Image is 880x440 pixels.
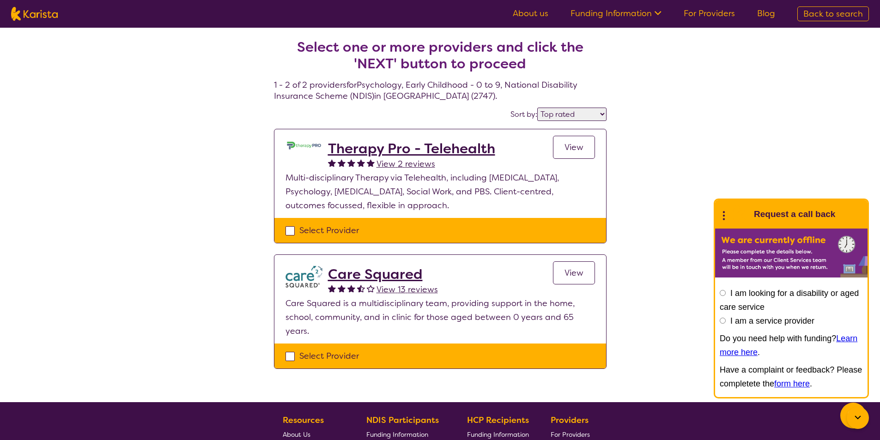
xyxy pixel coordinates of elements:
img: fullstar [357,159,365,167]
img: Karista offline chat form to request call back [715,229,868,277]
img: fullstar [328,284,336,292]
a: Blog [757,8,775,19]
label: I am looking for a disability or aged care service [720,289,859,312]
a: Therapy Pro - Telehealth [328,140,495,157]
img: Karista logo [11,7,58,21]
p: Have a complaint or feedback? Please completete the . [720,363,863,391]
a: Funding Information [570,8,662,19]
span: Back to search [803,8,863,19]
img: fullstar [338,159,346,167]
img: fullstar [347,159,355,167]
img: emptystar [367,284,375,292]
img: watfhvlxxexrmzu5ckj6.png [285,266,322,288]
img: fullstar [328,159,336,167]
h2: Select one or more providers and click the 'NEXT' button to proceed [285,39,595,72]
h4: 1 - 2 of 2 providers for Psychology , Early Childhood - 0 to 9 , National Disability Insurance Sc... [274,17,607,102]
b: Providers [551,415,589,426]
img: halfstar [357,284,365,292]
b: Resources [283,415,324,426]
span: Funding Information [366,430,428,439]
button: Channel Menu [840,403,866,428]
span: View 2 reviews [376,158,435,169]
a: View 13 reviews [376,283,438,296]
p: Do you need help with funding? . [720,332,863,359]
span: For Providers [551,430,590,439]
a: Care Squared [328,266,438,283]
h1: Request a call back [754,207,835,221]
img: fullstar [338,284,346,292]
img: lehxprcbtunjcwin5sb4.jpg [285,140,322,151]
span: View [564,267,583,278]
span: View 13 reviews [376,284,438,295]
label: Sort by: [510,109,537,119]
a: form here [774,379,810,388]
img: fullstar [347,284,355,292]
b: NDIS Participants [366,415,439,426]
a: View [553,136,595,159]
a: For Providers [684,8,735,19]
p: Multi-disciplinary Therapy via Telehealth, including [MEDICAL_DATA], Psychology, [MEDICAL_DATA], ... [285,171,595,212]
a: View 2 reviews [376,157,435,171]
img: Karista [730,205,748,223]
a: Back to search [797,6,869,21]
img: fullstar [367,159,375,167]
p: Care Squared is a multidisciplinary team, providing support in the home, school, community, and i... [285,296,595,338]
span: About Us [283,430,310,439]
b: HCP Recipients [467,415,529,426]
label: I am a service provider [730,316,814,325]
a: View [553,261,595,284]
a: About us [513,8,548,19]
span: Funding Information [467,430,529,439]
span: View [564,142,583,153]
